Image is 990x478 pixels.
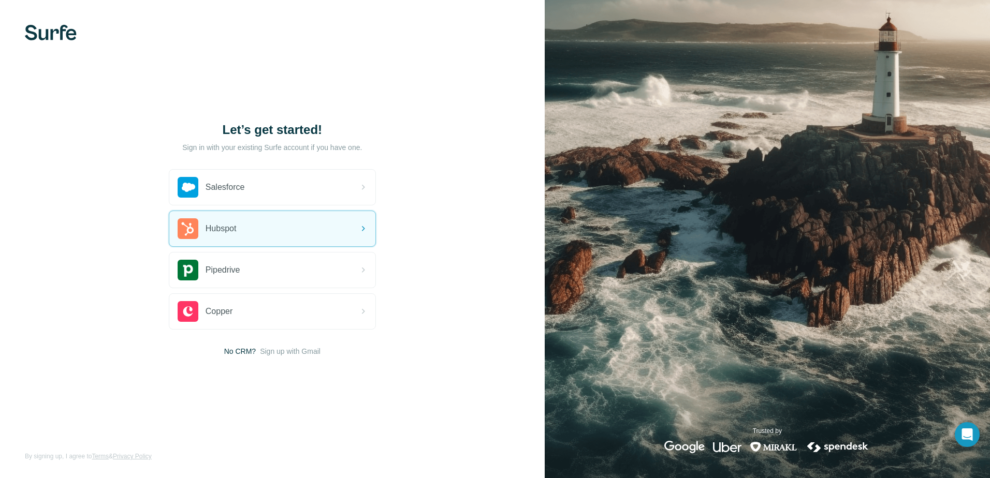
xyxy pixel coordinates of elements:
img: mirakl's logo [750,441,797,453]
img: Surfe's logo [25,25,77,40]
span: Copper [206,305,232,318]
span: Salesforce [206,181,245,193]
img: hubspot's logo [178,218,198,239]
h1: Let’s get started! [169,122,376,138]
span: No CRM? [224,346,256,356]
p: Trusted by [753,426,782,436]
img: uber's logo [713,441,741,453]
div: Open Intercom Messenger [955,422,980,447]
img: pipedrive's logo [178,260,198,280]
img: google's logo [664,441,705,453]
span: Hubspot [206,222,237,235]
img: copper's logo [178,301,198,322]
p: Sign in with your existing Surfe account if you have one. [182,142,362,153]
img: spendesk's logo [806,441,870,453]
img: salesforce's logo [178,177,198,198]
a: Privacy Policy [113,453,152,460]
span: Pipedrive [206,264,240,276]
button: Sign up with Gmail [260,346,321,356]
a: Terms [92,453,109,460]
span: By signing up, I agree to & [25,452,152,461]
